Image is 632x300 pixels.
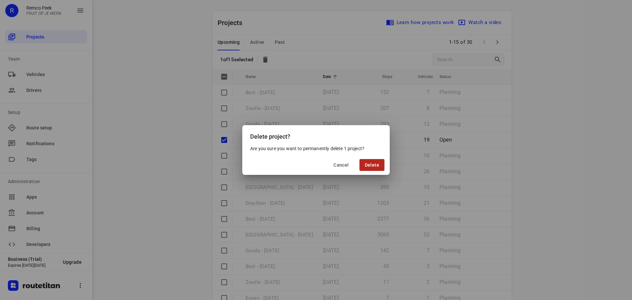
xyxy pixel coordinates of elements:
span: Delete [365,162,379,168]
button: Cancel [328,159,354,171]
div: Delete project? [242,125,390,145]
p: Are you sure you want to permanently delete 1 project? [250,145,382,152]
button: Delete [359,159,384,171]
span: Cancel [333,162,349,168]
